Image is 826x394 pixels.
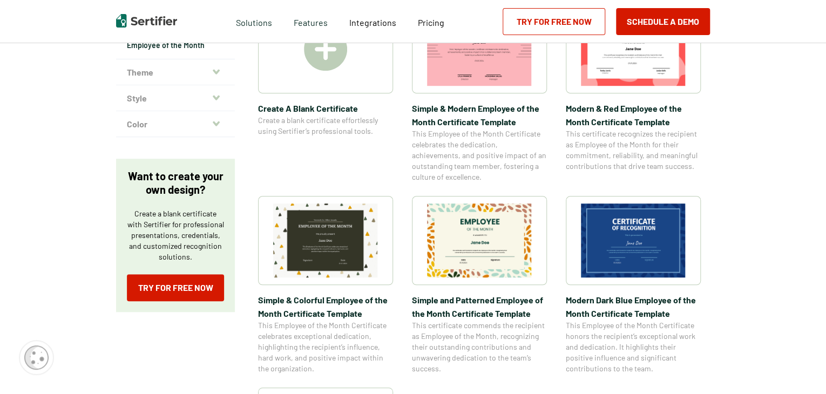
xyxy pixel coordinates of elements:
[566,196,701,374] a: Modern Dark Blue Employee of the Month Certificate TemplateModern Dark Blue Employee of the Month...
[127,274,224,301] a: Try for Free Now
[349,15,396,28] a: Integrations
[116,111,235,137] button: Color
[127,169,224,196] p: Want to create your own design?
[581,203,686,277] img: Modern Dark Blue Employee of the Month Certificate Template
[566,320,701,374] span: This Employee of the Month Certificate honors the recipient’s exceptional work and dedication. It...
[566,4,701,182] a: Modern & Red Employee of the Month Certificate TemplateModern & Red Employee of the Month Certifi...
[258,293,393,320] span: Simple & Colorful Employee of the Month Certificate Template
[772,342,826,394] iframe: Chat Widget
[427,12,532,86] img: Simple & Modern Employee of the Month Certificate Template
[258,196,393,374] a: Simple & Colorful Employee of the Month Certificate TemplateSimple & Colorful Employee of the Mon...
[304,28,347,71] img: Create A Blank Certificate
[412,128,547,182] span: This Employee of the Month Certificate celebrates the dedication, achievements, and positive impa...
[566,293,701,320] span: Modern Dark Blue Employee of the Month Certificate Template
[418,17,444,28] span: Pricing
[116,85,235,111] button: Style
[412,320,547,374] span: This certificate commends the recipient as Employee of the Month, recognizing their outstanding c...
[116,59,235,85] button: Theme
[503,8,605,35] a: Try for Free Now
[116,14,177,28] img: Sertifier | Digital Credentialing Platform
[258,115,393,137] span: Create a blank certificate effortlessly using Sertifier’s professional tools.
[236,15,272,28] span: Solutions
[349,17,396,28] span: Integrations
[294,15,328,28] span: Features
[566,128,701,172] span: This certificate recognizes the recipient as Employee of the Month for their commitment, reliabil...
[273,203,378,277] img: Simple & Colorful Employee of the Month Certificate Template
[427,203,532,277] img: Simple and Patterned Employee of the Month Certificate Template
[127,40,224,51] a: Employee of the Month
[418,15,444,28] a: Pricing
[616,8,710,35] button: Schedule a Demo
[581,12,686,86] img: Modern & Red Employee of the Month Certificate Template
[412,4,547,182] a: Simple & Modern Employee of the Month Certificate TemplateSimple & Modern Employee of the Month C...
[24,345,49,370] img: Cookie Popup Icon
[412,101,547,128] span: Simple & Modern Employee of the Month Certificate Template
[566,101,701,128] span: Modern & Red Employee of the Month Certificate Template
[258,320,393,374] span: This Employee of the Month Certificate celebrates exceptional dedication, highlighting the recipi...
[127,208,224,262] p: Create a blank certificate with Sertifier for professional presentations, credentials, and custom...
[412,293,547,320] span: Simple and Patterned Employee of the Month Certificate Template
[412,196,547,374] a: Simple and Patterned Employee of the Month Certificate TemplateSimple and Patterned Employee of t...
[258,101,393,115] span: Create A Blank Certificate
